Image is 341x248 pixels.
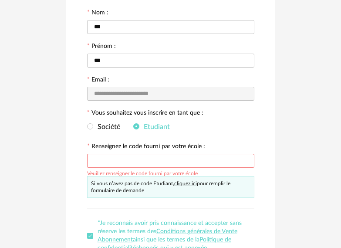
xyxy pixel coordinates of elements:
label: Renseignez le code fourni par votre école : [87,143,205,151]
label: Email : [87,77,109,85]
a: Conditions générales de Vente Abonnement [98,228,237,243]
a: cliquez ici [174,181,197,186]
label: Nom : [87,10,108,17]
div: Veuillez renseigner le code fourni par votre école [87,169,198,176]
label: Vous souhaitez vous inscrire en tant que : [87,110,203,118]
div: Si vous n’avez pas de code Etudiant, pour remplir le formulaire de demande [87,176,254,198]
label: Prénom : [87,43,116,51]
span: Etudiant [139,123,170,130]
span: Société [93,123,120,130]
